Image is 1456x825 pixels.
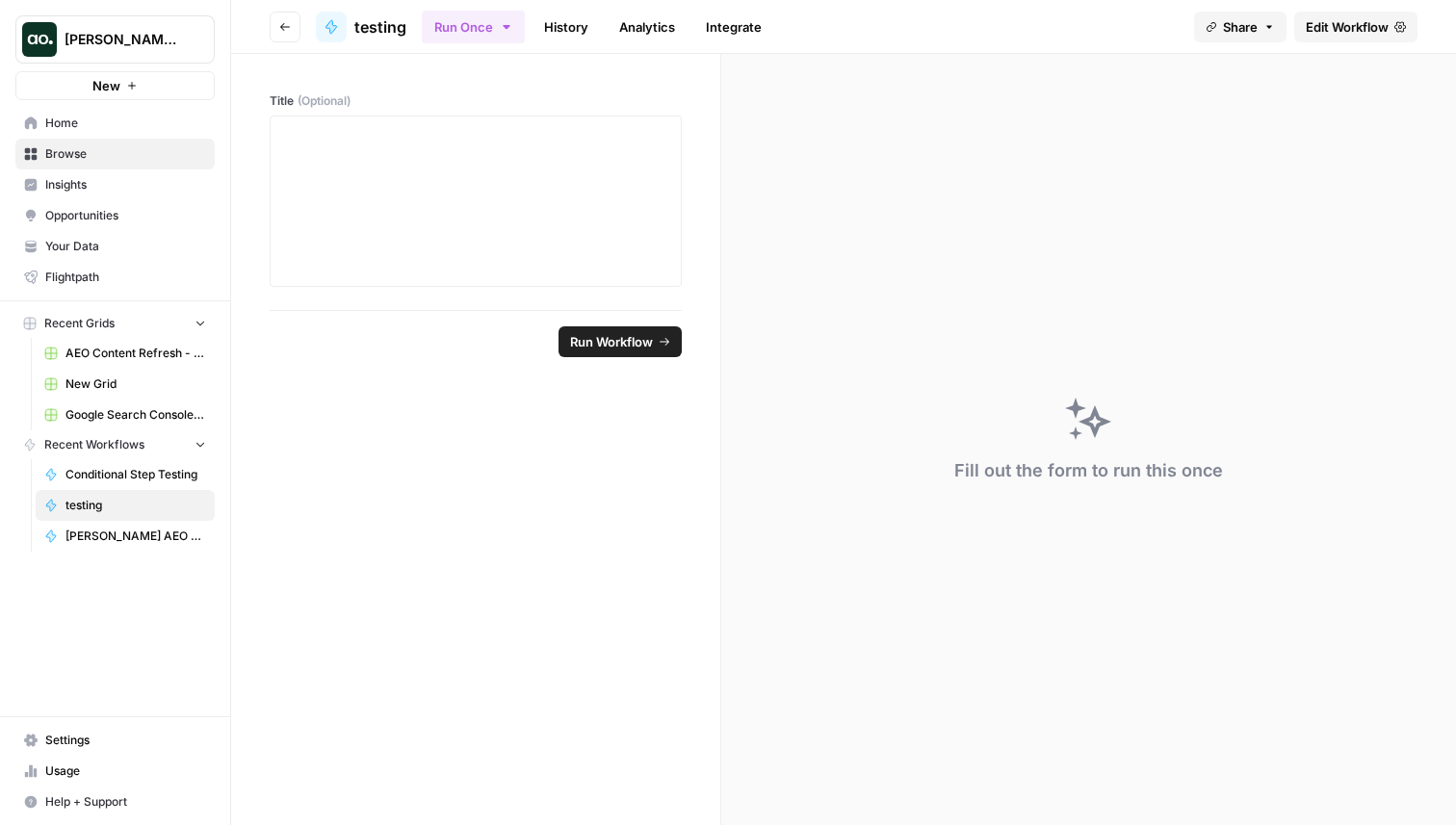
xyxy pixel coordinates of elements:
[65,345,206,362] span: AEO Content Refresh - Testing
[954,457,1223,484] div: Fill out the form to run this once
[65,466,206,483] span: Conditional Step Testing
[15,430,215,459] button: Recent Workflows
[44,315,115,332] span: Recent Grids
[15,108,215,139] a: Home
[533,12,600,42] a: History
[15,309,215,338] button: Recent Grids
[1223,17,1258,37] span: Share
[36,369,215,400] a: New Grid
[354,15,406,39] span: testing
[1306,17,1389,37] span: Edit Workflow
[65,528,206,545] span: [PERSON_NAME] AEO Refresh v1
[36,338,215,369] a: AEO Content Refresh - Testing
[15,139,215,169] a: Browse
[1194,12,1287,42] button: Share
[15,200,215,231] a: Opportunities
[608,12,687,42] a: Analytics
[15,262,215,293] a: Flightpath
[65,406,206,424] span: Google Search Console Demo
[559,326,682,357] button: Run Workflow
[15,71,215,100] button: New
[570,332,653,351] span: Run Workflow
[36,521,215,552] a: [PERSON_NAME] AEO Refresh v1
[694,12,773,42] a: Integrate
[65,497,206,514] span: testing
[45,762,206,780] span: Usage
[36,490,215,521] a: testing
[65,30,181,49] span: [PERSON_NAME] testing
[15,169,215,200] a: Insights
[1294,12,1417,42] a: Edit Workflow
[65,375,206,393] span: New Grid
[316,12,406,42] a: testing
[36,400,215,430] a: Google Search Console Demo
[15,15,215,64] button: Workspace: Justina testing
[45,176,206,193] span: Insights
[45,207,206,224] span: Opportunities
[15,786,215,817] button: Help + Support
[92,76,120,95] span: New
[45,238,206,255] span: Your Data
[298,92,351,110] span: (Optional)
[270,92,682,110] label: Title
[45,115,206,132] span: Home
[45,145,206,163] span: Browse
[45,269,206,286] span: Flightpath
[45,793,206,811] span: Help + Support
[422,11,525,43] button: Run Once
[22,22,57,57] img: Justina testing Logo
[44,436,144,453] span: Recent Workflows
[15,725,215,756] a: Settings
[15,756,215,786] a: Usage
[45,732,206,749] span: Settings
[36,459,215,490] a: Conditional Step Testing
[15,231,215,262] a: Your Data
